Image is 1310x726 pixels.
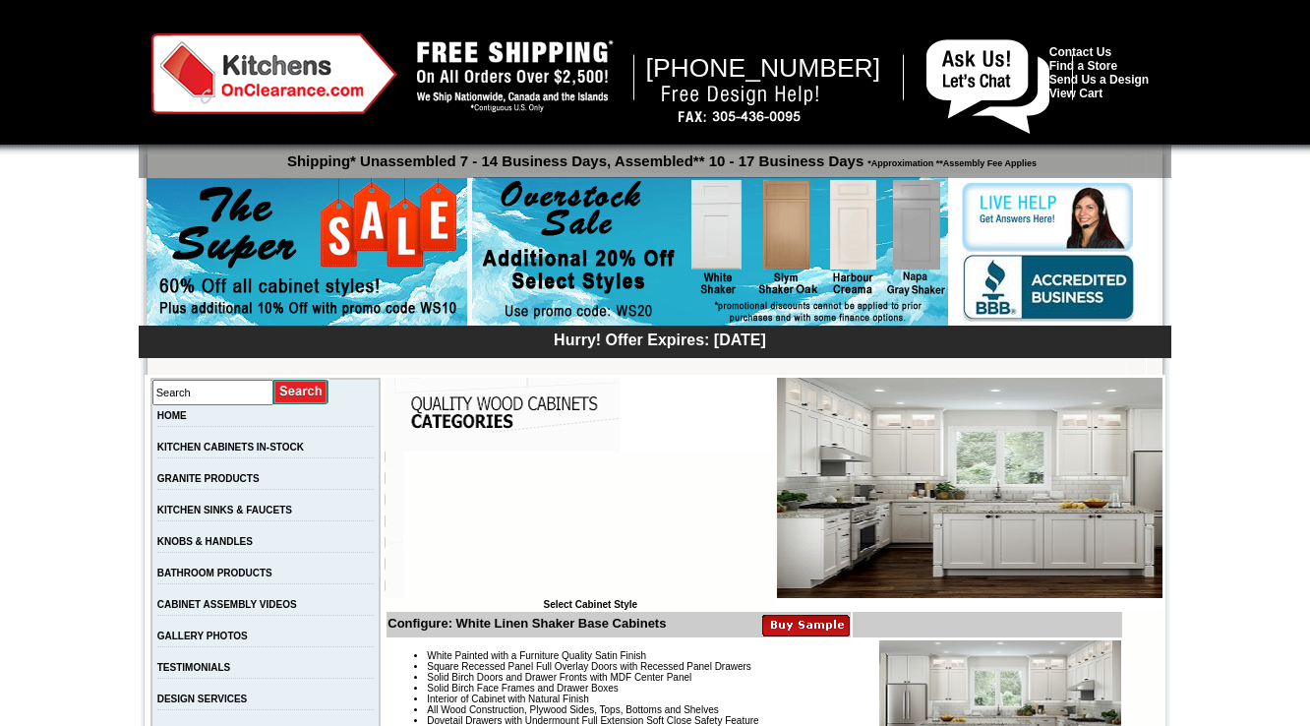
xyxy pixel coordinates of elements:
[427,704,718,715] span: All Wood Construction, Plywood Sides, Tops, Bottoms and Shelves
[646,53,881,83] span: [PHONE_NUMBER]
[1049,73,1149,87] a: Send Us a Design
[863,153,1037,168] span: *Approximation **Assembly Fee Applies
[273,379,329,405] input: Submit
[157,568,272,578] a: BATHROOM PRODUCTS
[1049,59,1117,73] a: Find a Store
[157,631,248,641] a: GALLERY PHOTOS
[151,33,397,114] img: Kitchens on Clearance Logo
[157,505,292,515] a: KITCHEN SINKS & FAUCETS
[157,410,187,421] a: HOME
[157,694,248,704] a: DESIGN SERVICES
[157,473,260,484] a: GRANITE PRODUCTS
[427,661,751,672] span: Square Recessed Panel Full Overlay Doors with Recessed Panel Drawers
[427,715,758,726] span: Dovetail Drawers with Undermount Full Extension Soft Close Safety Feature
[387,616,666,631] b: Configure: White Linen Shaker Base Cabinets
[403,452,777,599] iframe: Browser incompatible
[157,662,230,673] a: TESTIMONIALS
[427,650,646,661] span: White Painted with a Furniture Quality Satin Finish
[157,536,253,547] a: KNOBS & HANDLES
[543,599,637,610] b: Select Cabinet Style
[427,672,691,683] span: Solid Birch Doors and Drawer Fronts with MDF Center Panel
[777,378,1162,598] img: White Linen Shaker
[157,599,297,610] a: CABINET ASSEMBLY VIDEOS
[157,442,304,453] a: KITCHEN CABINETS IN-STOCK
[427,694,589,704] span: Interior of Cabinet with Natural Finish
[427,683,619,694] span: Solid Birch Face Frames and Drawer Boxes
[1049,45,1111,59] a: Contact Us
[149,144,1171,169] p: Shipping* Unassembled 7 - 14 Business Days, Assembled** 10 - 17 Business Days
[1049,87,1102,100] a: View Cart
[149,329,1171,349] div: Hurry! Offer Expires: [DATE]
